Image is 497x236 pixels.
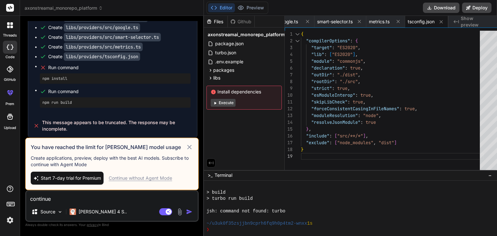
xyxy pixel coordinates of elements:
span: Start 7-day trial for Premium [41,175,101,181]
code: libs/providers/tsconfig.json [64,52,140,61]
span: : [350,38,353,44]
span: , [363,99,366,105]
span: } [301,146,304,152]
span: "include" [306,133,329,139]
code: libs/providers/src/metrics.ts [64,43,143,51]
span: metrics.ts [369,18,390,25]
span: "forceConsistentCasingInFileNames" [311,106,399,112]
span: axonstreamai_monorepo_platform [25,5,103,11]
span: : [355,92,358,98]
span: , [415,106,417,112]
label: Upload [4,125,16,131]
img: Pick Models [57,209,63,215]
span: Show preview [461,15,492,28]
label: prem [6,101,14,107]
span: package.json [215,40,244,48]
span: "compilerOptions" [306,38,350,44]
span: "strict" [311,85,332,91]
div: 13 [285,112,293,119]
div: Create [48,24,140,31]
span: : [348,99,350,105]
div: Create [48,34,161,40]
span: "exclude" [306,140,329,145]
span: : [358,113,360,118]
span: : [329,140,332,145]
span: : [399,106,402,112]
span: tsconfig.json [408,18,435,25]
span: jsh: command not found: turbo [206,208,285,214]
div: Create [48,53,140,60]
span: .env.example [215,58,244,66]
span: , [355,51,358,57]
textarea: continue [26,191,198,203]
span: "esModuleInterop" [311,92,355,98]
span: , [358,72,360,78]
div: 5 [285,58,293,65]
span: : [360,119,363,125]
div: Create [48,15,148,21]
span: : [335,79,337,84]
span: : [329,133,332,139]
span: true [350,65,360,71]
span: [ [329,51,332,57]
span: "resolveJsonModule" [311,119,360,125]
div: 8 [285,78,293,85]
label: code [6,54,15,60]
button: − [487,170,493,180]
span: true [366,119,376,125]
span: "target" [311,45,332,50]
div: 12 [285,105,293,112]
span: true [360,92,371,98]
span: ] [394,140,397,145]
span: : [332,72,335,78]
span: , [358,79,360,84]
p: Create applications, preview, deploy with the best AI models. Subscribe to continue with Agent Mode [31,155,193,168]
span: Install dependencies [211,89,278,95]
span: : [332,45,335,50]
span: >_ [208,172,213,178]
span: 1s [307,220,313,227]
p: Always double-check its answers. Your in Bind [25,222,199,228]
span: "node" [363,113,379,118]
span: "declaration" [311,65,345,71]
span: "./dist" [337,72,358,78]
span: "./src" [340,79,358,84]
div: Github [228,18,254,25]
h3: You have reached the limit for [PERSON_NAME] model usage [31,143,186,151]
span: : [324,51,327,57]
span: [ [335,133,337,139]
span: true [353,99,363,105]
span: { [355,38,358,44]
span: , [358,45,360,50]
span: "moduleResolution" [311,113,358,118]
div: 7 [285,71,293,78]
div: 4 [285,51,293,58]
img: Claude 4 Sonnet [70,209,76,215]
span: privacy [87,223,98,227]
span: true [404,106,415,112]
code: libs/providers/src/google.ts [64,23,140,32]
span: "dist" [379,140,394,145]
span: ] [363,133,366,139]
div: 16 [285,133,293,139]
span: , [363,58,366,64]
span: ❯ [206,227,210,233]
span: smart-selector.ts [317,18,353,25]
div: 18 [285,146,293,153]
div: Create [48,44,143,50]
div: 10 [285,92,293,99]
span: "rootDir" [311,79,335,84]
span: : [345,65,348,71]
div: Continue without Agent Mode [109,175,172,181]
span: Run command [48,88,191,95]
span: "ES2020" [332,51,353,57]
div: 14 [285,119,293,126]
span: "skipLibCheck" [311,99,348,105]
span: google.ts [278,18,298,25]
label: GitHub [4,77,16,82]
div: 17 [285,139,293,146]
span: ] [353,51,355,57]
span: "node_modules" [337,140,373,145]
span: > build [206,189,226,196]
span: libs [213,75,220,81]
